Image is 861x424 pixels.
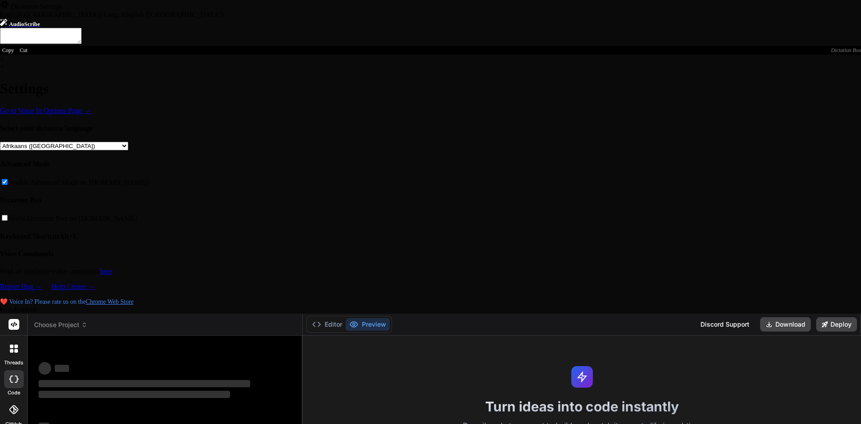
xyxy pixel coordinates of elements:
label: threads [4,359,23,367]
span: Choose Project [34,320,87,329]
button: Preview [346,318,390,331]
div: Discord Support [695,317,755,332]
button: Editor [309,318,346,331]
h1: Turn ideas into code instantly [308,398,856,415]
span: ‌ [55,365,69,372]
button: Download [760,317,811,332]
span: ‌ [39,391,230,398]
span: ‌ [39,362,51,375]
span: ‌ [39,380,250,387]
label: code [8,389,20,397]
button: Deploy [816,317,857,332]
